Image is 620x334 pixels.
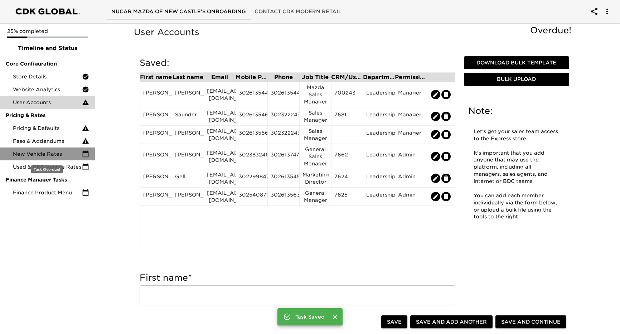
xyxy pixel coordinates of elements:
div: Leadership [366,89,392,100]
span: Pricing & Defaults [13,125,82,132]
div: 3022998473 [239,173,265,184]
span: Nucar Mazda of New Castle's Onboarding [111,7,246,16]
div: Leadership [366,191,392,202]
div: 7625 [334,191,360,202]
div: Manager [398,129,424,140]
div: Leadership [366,173,392,184]
div: 3026137476 [271,151,296,162]
h5: User Accounts [134,26,575,38]
button: account of current user [586,3,603,20]
div: 3023222438 [271,111,296,122]
button: edit [431,192,440,201]
p: You can add each member individually via the form below, or upload a bulk file using the tools to... [474,192,560,221]
span: Overdue! [530,25,571,35]
button: Save and Continue [495,315,566,329]
div: Saunder [175,111,201,122]
p: Let's get your sales team access to the Express store. [474,128,560,142]
span: Contact CDK Modern Retail [255,7,342,16]
button: Bulk Upload [464,73,569,86]
div: [PERSON_NAME] [143,111,169,122]
span: Save and Add Another [416,318,487,326]
div: Phone [267,74,299,80]
span: Core Configuration [6,60,89,67]
div: Mobile Phone [236,74,267,80]
div: Manager [398,111,424,122]
button: Save and Add Another [410,315,493,329]
button: Save [381,315,407,329]
div: Job Title [299,74,331,80]
h5: First name [140,272,455,284]
div: 3026135454 [271,173,296,184]
span: Store Details [13,73,82,80]
div: Department [363,74,395,80]
button: edit [441,112,451,121]
div: [PERSON_NAME] [143,151,169,162]
span: Timeline and Status [6,44,89,53]
div: Sales Manager [302,127,328,142]
div: [EMAIL_ADDRESS][DOMAIN_NAME] [207,189,233,204]
div: [PERSON_NAME] [143,129,169,140]
div: Sales Manager [302,109,328,124]
h5: Note: [468,105,565,117]
div: [EMAIL_ADDRESS][DOMAIN_NAME] [207,87,233,102]
span: Finance Manager Tasks [6,176,89,183]
button: edit [441,152,451,161]
div: 7624 [334,173,360,184]
div: [EMAIL_ADDRESS][DOMAIN_NAME] [207,149,233,164]
span: Fees & Addendums [13,137,82,145]
span: Used & CPO Vehicle Rates [13,163,82,170]
div: Leadership [366,129,392,140]
p: It's important that you add anyone that may use the platform, including all managers, sales agent... [474,150,560,185]
div: Admin [398,173,424,184]
div: [PERSON_NAME] [143,89,169,100]
div: 3026135666 [239,129,265,140]
div: 7662 [334,151,360,162]
span: Finance Product Menu [13,189,82,196]
div: 700243 [334,89,360,100]
div: [PERSON_NAME] [143,191,169,202]
div: Email [204,74,236,80]
p: 25% completed [7,28,88,35]
div: [EMAIL_ADDRESS][DOMAIN_NAME] [207,127,233,142]
button: edit [431,130,440,139]
div: 3025408717 [239,191,265,202]
div: 3023222438 [271,129,296,140]
span: Download Bulk Template [467,58,566,67]
div: Permission Set [395,74,427,80]
span: Save and Continue [501,318,561,326]
div: General Manager [302,189,328,204]
button: edit [431,90,440,99]
div: 3023832465 [239,151,265,162]
div: Admin [398,151,424,162]
span: New Vehicle Rates [13,150,82,158]
button: account of current user [599,3,616,20]
div: [EMAIL_ADDRESS][DOMAIN_NAME] [207,109,233,124]
div: 7681 [334,111,360,122]
div: Task Saved [295,310,325,323]
div: CRM/User ID [331,74,363,80]
span: Website Analytics [13,86,82,93]
button: Close [330,312,340,321]
button: edit [441,174,451,183]
button: edit [441,130,451,139]
div: Manager [398,89,424,100]
div: [PERSON_NAME] [175,89,201,100]
div: Leadership [366,151,392,162]
div: Marketing Director [302,171,328,185]
div: 3026135448 [239,89,265,100]
div: 3026135448 [271,89,296,100]
div: [PERSON_NAME] [175,129,201,140]
div: 3026135463 [239,111,265,122]
span: Bulk Upload [467,75,566,84]
div: [PERSON_NAME] [175,191,201,202]
span: Save [387,318,402,326]
button: edit [431,174,440,183]
div: [PERSON_NAME] [175,151,201,162]
div: Last name [172,74,204,80]
div: Admin [398,191,424,202]
button: edit [431,152,440,161]
div: General Sales Manager [302,146,328,167]
div: Gell [175,173,201,184]
div: 3026135636 [271,191,296,202]
h5: Saved: [140,57,455,69]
